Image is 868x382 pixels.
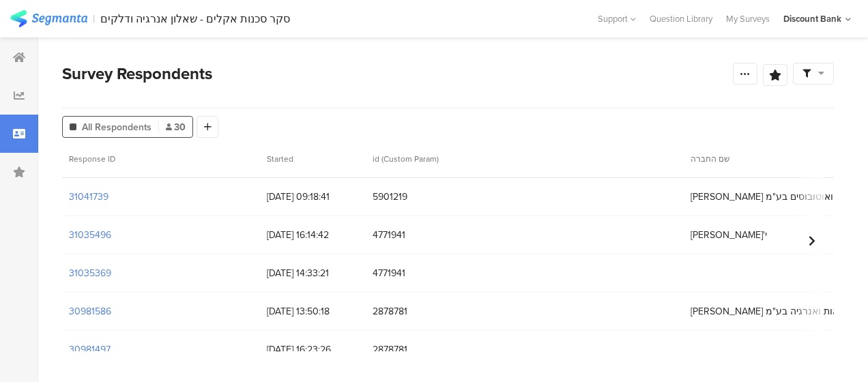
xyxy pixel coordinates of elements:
span: Started [267,153,293,165]
span: 5901219 [373,190,677,204]
div: Support [598,8,636,29]
span: [DATE] 13:50:18 [267,304,359,319]
img: segmanta logo [10,10,87,27]
span: All Respondents [82,120,151,134]
span: [PERSON_NAME] משאיות ואוטובוסים בע"מ [691,190,867,204]
span: id (Custom Param) [373,153,439,165]
span: 4771941 [373,266,677,280]
div: סקר סכנות אקלים - שאלון אנרגיה ודלקים [100,12,290,25]
span: [DATE] 16:23:26 [267,342,359,357]
span: 2878781 [373,342,677,357]
span: [DATE] 14:33:21 [267,266,359,280]
section: 31035496 [69,228,111,242]
span: 4771941 [373,228,677,242]
span: [DATE] 16:14:42 [267,228,359,242]
section: 30981586 [69,304,111,319]
span: 2878781 [373,304,677,319]
span: [DATE] 09:18:41 [267,190,359,204]
section: 31035369 [69,266,111,280]
span: Survey Respondents [62,61,212,86]
a: Question Library [643,12,719,25]
span: 30 [166,120,186,134]
section: 31041739 [69,190,108,204]
span: [PERSON_NAME]'י [691,228,767,242]
span: [PERSON_NAME] קמעונאות ואנרגיה בע"מ [691,304,865,319]
div: | [93,11,95,27]
a: My Surveys [719,12,777,25]
span: Response ID [69,153,115,165]
section: 30981497 [69,342,111,357]
div: Discount Bank [783,12,841,25]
